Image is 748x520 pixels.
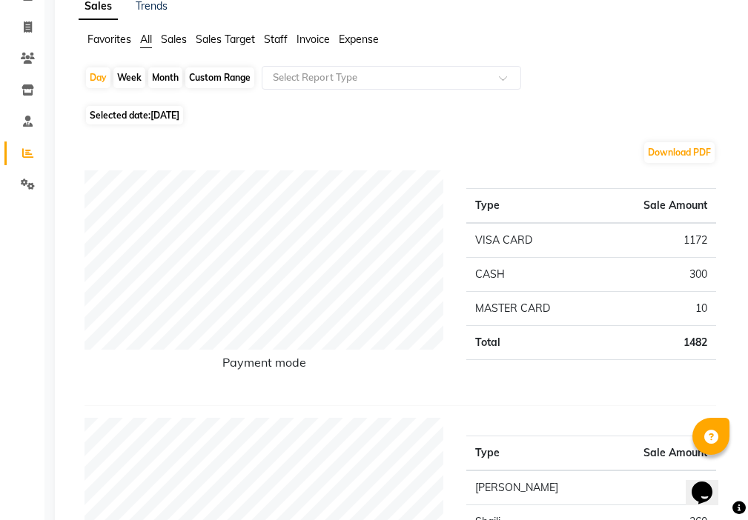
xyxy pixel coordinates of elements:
[644,142,715,163] button: Download PDF
[686,461,733,505] iframe: chat widget
[604,470,716,505] td: 410
[339,33,379,46] span: Expense
[196,33,255,46] span: Sales Target
[86,67,110,88] div: Day
[150,110,179,121] span: [DATE]
[466,292,600,326] td: MASTER CARD
[466,326,600,360] td: Total
[599,258,716,292] td: 300
[86,106,183,124] span: Selected date:
[85,356,444,376] h6: Payment mode
[466,223,600,258] td: VISA CARD
[466,189,600,224] th: Type
[466,258,600,292] td: CASH
[599,223,716,258] td: 1172
[466,436,605,471] th: Type
[113,67,145,88] div: Week
[297,33,330,46] span: Invoice
[148,67,182,88] div: Month
[599,326,716,360] td: 1482
[466,470,605,505] td: [PERSON_NAME]
[604,436,716,471] th: Sale Amount
[87,33,131,46] span: Favorites
[161,33,187,46] span: Sales
[599,292,716,326] td: 10
[599,189,716,224] th: Sale Amount
[140,33,152,46] span: All
[264,33,288,46] span: Staff
[185,67,254,88] div: Custom Range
